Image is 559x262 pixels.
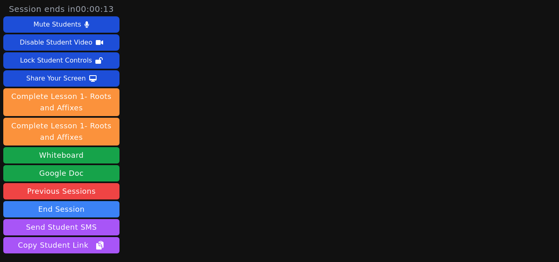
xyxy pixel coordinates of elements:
button: Whiteboard [3,147,119,163]
div: Lock Student Controls [20,54,92,67]
div: Disable Student Video [20,36,92,49]
button: Complete Lesson 1- Roots and Affixes [3,118,119,146]
div: Mute Students [34,18,81,31]
button: Share Your Screen [3,70,119,87]
button: Mute Students [3,16,119,33]
a: Previous Sessions [3,183,119,199]
time: 00:00:13 [76,4,114,14]
button: Disable Student Video [3,34,119,51]
button: Send Student SMS [3,219,119,235]
button: Copy Student Link [3,237,119,253]
div: Share Your Screen [26,72,86,85]
a: Google Doc [3,165,119,181]
span: Copy Student Link [18,240,105,251]
button: Complete Lesson 1- Roots and Affixes [3,88,119,116]
span: Session ends in [9,3,114,15]
button: End Session [3,201,119,217]
button: Lock Student Controls [3,52,119,69]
